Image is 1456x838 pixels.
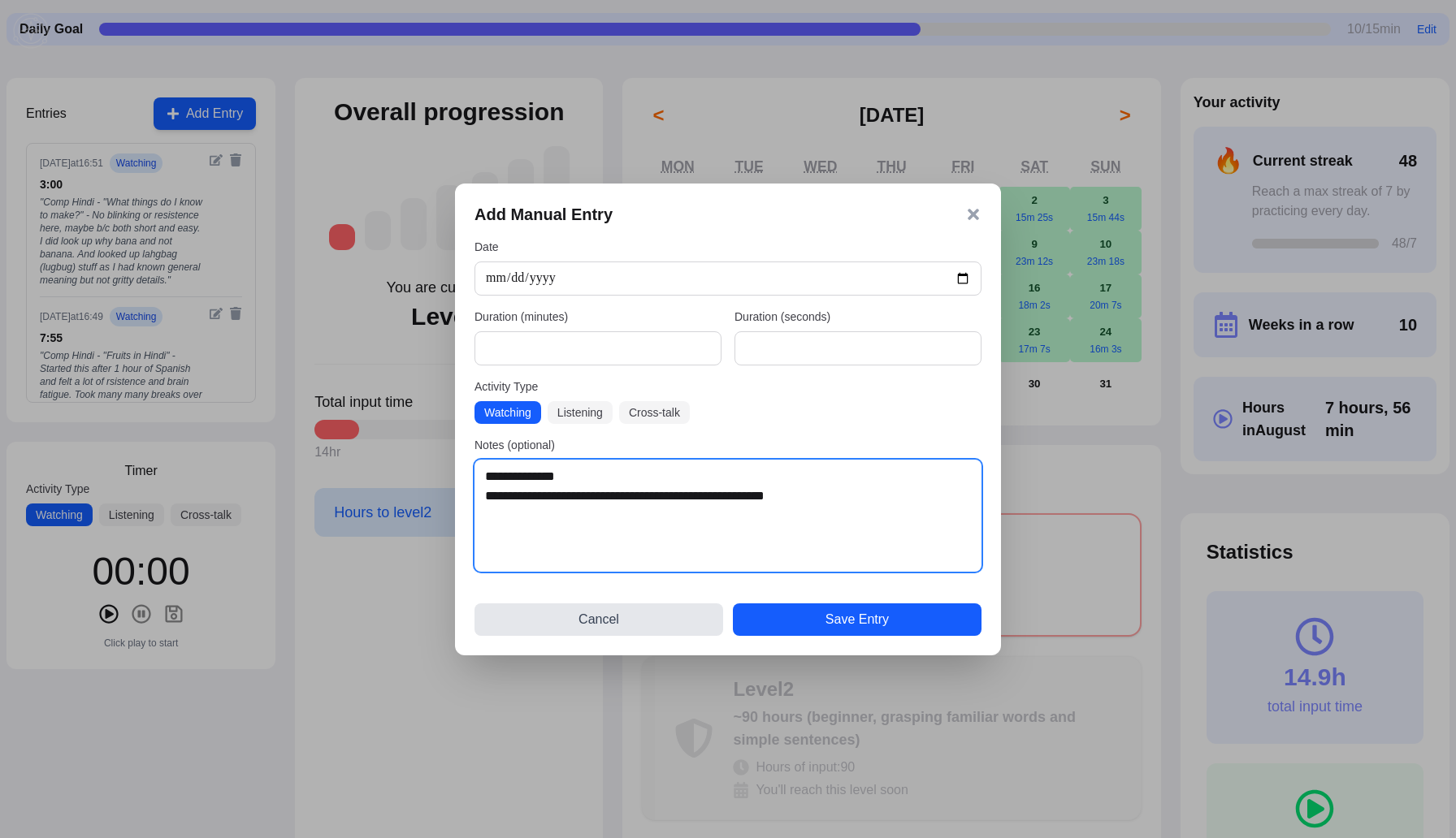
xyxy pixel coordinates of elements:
[474,437,981,453] label: Notes (optional)
[474,401,541,424] button: Watching
[474,203,613,226] h3: Add Manual Entry
[734,309,981,325] label: Duration (seconds)
[474,603,723,636] button: Cancel
[474,239,981,255] label: Date
[733,603,981,636] button: Save Entry
[474,309,721,325] label: Duration (minutes)
[474,378,981,395] label: Activity Type
[548,401,613,424] button: Listening
[619,401,690,424] button: Cross-talk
